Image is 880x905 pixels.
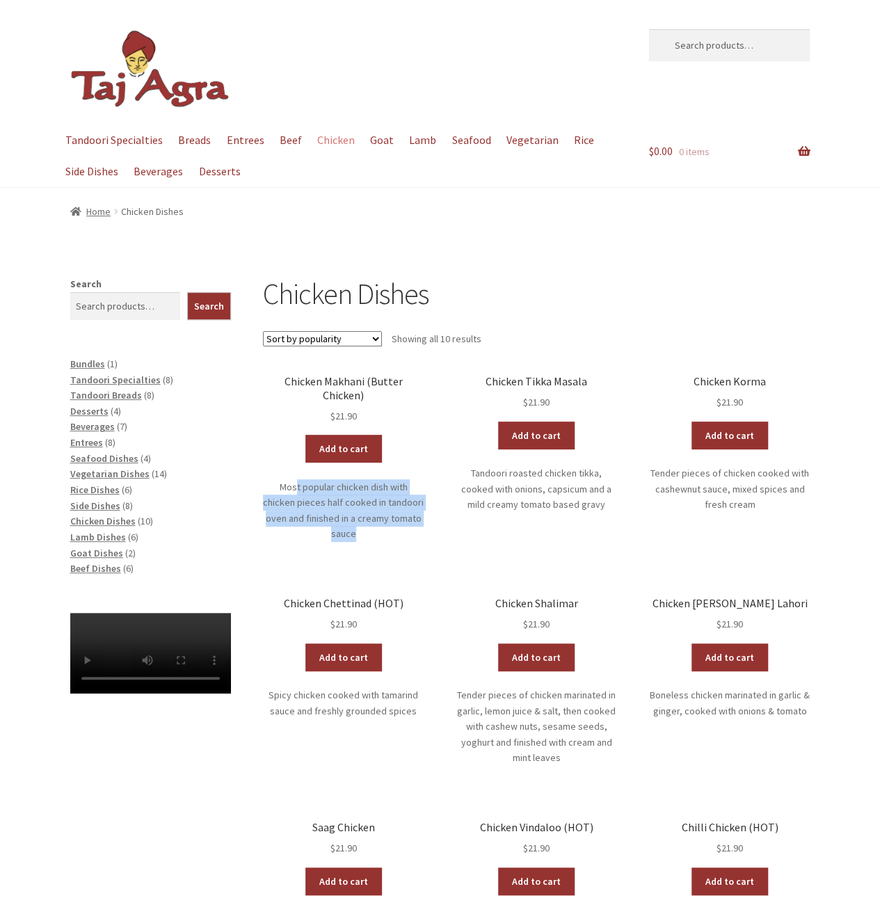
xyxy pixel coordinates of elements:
[70,420,115,433] span: Beverages
[70,204,810,220] nav: breadcrumbs
[70,483,120,496] a: Rice Dishes
[70,436,103,449] span: Entrees
[59,156,125,187] a: Side Dishes
[70,499,120,512] a: Side Dishes
[649,144,654,158] span: $
[456,597,617,632] a: Chicken Shalimar $21.90
[456,821,617,834] h2: Chicken Vindaloo (HOT)
[717,396,743,408] bdi: 21.90
[70,389,142,401] a: Tandoori Breads
[263,375,424,424] a: Chicken Makhani (Butter Chicken) $21.90
[498,643,575,671] a: Add to cart: “Chicken Shalimar”
[70,125,617,187] nav: Primary Navigation
[649,125,810,179] a: $0.00 0 items
[691,643,768,671] a: Add to cart: “Chicken Curry Lahori”
[678,145,709,158] span: 0 items
[263,375,424,402] h2: Chicken Makhani (Butter Chicken)
[70,374,161,386] a: Tandoori Specialties
[717,618,743,630] bdi: 21.90
[523,396,550,408] bdi: 21.90
[649,687,810,719] p: Boneless chicken marinated in garlic & ginger, cooked with onions & tomato
[717,842,721,854] span: $
[456,375,617,388] h2: Chicken Tikka Masala
[649,465,810,513] p: Tender pieces of chicken cooked with cashewnut sauce, mixed spices and fresh cream
[70,405,109,417] a: Desserts
[392,328,481,350] p: Showing all 10 results
[70,278,102,290] label: Search
[649,597,810,610] h2: Chicken [PERSON_NAME] Lahori
[649,375,810,410] a: Chicken Korma $21.90
[113,405,118,417] span: 4
[330,842,335,854] span: $
[649,597,810,632] a: Chicken [PERSON_NAME] Lahori $21.90
[649,375,810,388] h2: Chicken Korma
[649,29,810,61] input: Search products…
[456,597,617,610] h2: Chicken Shalimar
[220,125,271,156] a: Entrees
[192,156,247,187] a: Desserts
[70,515,136,527] a: Chicken Dishes
[70,358,105,370] a: Bundles
[70,531,126,543] a: Lamb Dishes
[166,374,170,386] span: 8
[649,821,810,856] a: Chilli Chicken (HOT) $21.90
[154,467,164,480] span: 14
[125,499,130,512] span: 8
[717,396,721,408] span: $
[456,465,617,513] p: Tandoori roasted chicken tikka, cooked with onions, capsicum and a mild creamy tomato based gravy
[172,125,218,156] a: Breads
[131,531,136,543] span: 6
[363,125,400,156] a: Goat
[70,467,150,480] a: Vegetarian Dishes
[187,292,231,320] button: Search
[263,821,424,856] a: Saag Chicken $21.90
[70,29,230,109] img: Dickson | Taj Agra Indian Restaurant
[70,292,181,320] input: Search products…
[310,125,361,156] a: Chicken
[127,156,190,187] a: Beverages
[523,618,528,630] span: $
[403,125,443,156] a: Lamb
[523,842,528,854] span: $
[263,597,424,610] h2: Chicken Chettinad (HOT)
[330,410,357,422] bdi: 21.90
[263,597,424,632] a: Chicken Chettinad (HOT) $21.90
[70,452,138,465] span: Seafood Dishes
[59,125,170,156] a: Tandoori Specialties
[499,125,565,156] a: Vegetarian
[147,389,152,401] span: 8
[523,396,528,408] span: $
[567,125,600,156] a: Rice
[273,125,308,156] a: Beef
[717,618,721,630] span: $
[125,483,129,496] span: 6
[456,821,617,856] a: Chicken Vindaloo (HOT) $21.90
[263,331,382,346] select: Shop order
[456,687,617,766] p: Tender pieces of chicken marinated in garlic, lemon juice & salt, then cooked with cashew nuts, s...
[498,867,575,895] a: Add to cart: “Chicken Vindaloo (HOT)”
[330,842,357,854] bdi: 21.90
[691,422,768,449] a: Add to cart: “Chicken Korma”
[330,618,357,630] bdi: 21.90
[263,821,424,834] h2: Saag Chicken
[143,452,148,465] span: 4
[263,687,424,719] p: Spicy chicken cooked with tamarind sauce and freshly grounded spices
[523,618,550,630] bdi: 21.90
[691,867,768,895] a: Add to cart: “Chilli Chicken (HOT)”
[649,144,673,158] span: 0.00
[263,276,810,312] h1: Chicken Dishes
[70,547,123,559] a: Goat Dishes
[523,842,550,854] bdi: 21.90
[263,479,424,543] p: Most popular chicken dish with chicken pieces half cooked in tandoori oven and finished in a crea...
[70,562,121,575] a: Beef Dishes
[111,204,121,220] span: /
